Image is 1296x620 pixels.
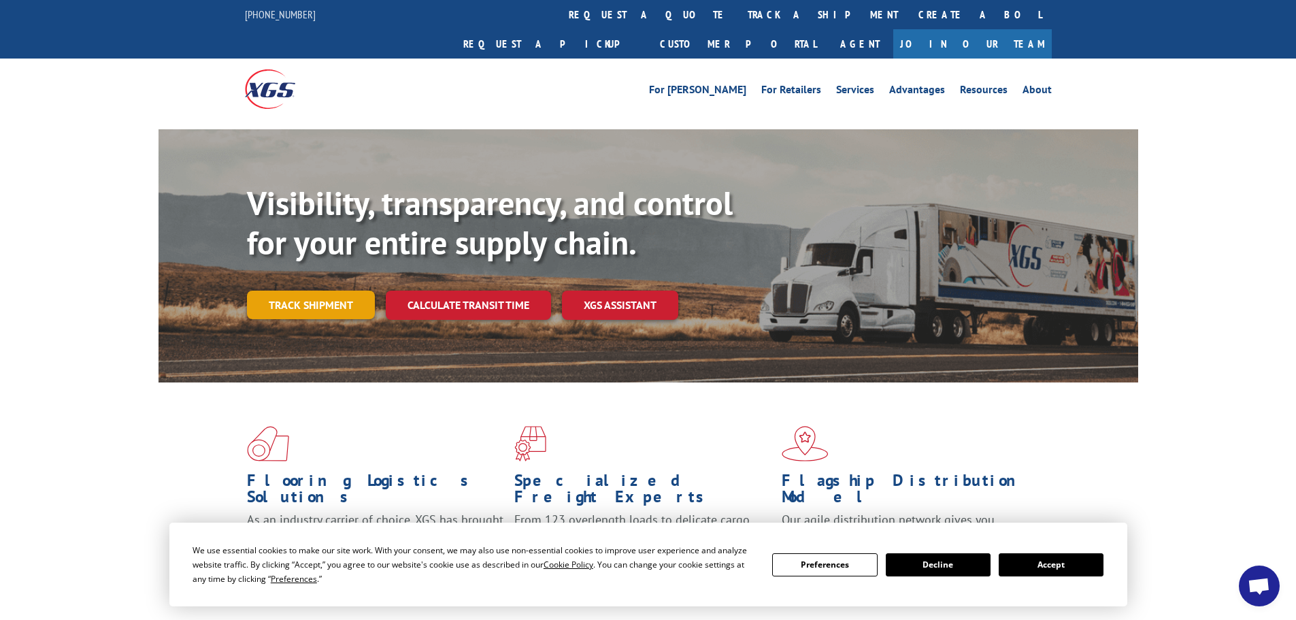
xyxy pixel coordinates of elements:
a: Advantages [889,84,945,99]
button: Decline [886,553,991,576]
a: Join Our Team [893,29,1052,59]
div: We use essential cookies to make our site work. With your consent, we may also use non-essential ... [193,543,756,586]
a: XGS ASSISTANT [562,291,678,320]
p: From 123 overlength loads to delicate cargo, our experienced staff knows the best way to move you... [514,512,771,572]
button: Preferences [772,553,877,576]
span: Cookie Policy [544,559,593,570]
a: Request a pickup [453,29,650,59]
button: Accept [999,553,1103,576]
img: xgs-icon-focused-on-flooring-red [514,426,546,461]
span: As an industry carrier of choice, XGS has brought innovation and dedication to flooring logistics... [247,512,503,560]
a: [PHONE_NUMBER] [245,7,316,21]
a: Track shipment [247,291,375,319]
a: About [1023,84,1052,99]
h1: Flagship Distribution Model [782,472,1039,512]
a: For Retailers [761,84,821,99]
a: Calculate transit time [386,291,551,320]
b: Visibility, transparency, and control for your entire supply chain. [247,182,733,263]
h1: Flooring Logistics Solutions [247,472,504,512]
span: Preferences [271,573,317,585]
a: Customer Portal [650,29,827,59]
a: For [PERSON_NAME] [649,84,746,99]
img: xgs-icon-total-supply-chain-intelligence-red [247,426,289,461]
span: Our agile distribution network gives you nationwide inventory management on demand. [782,512,1032,544]
a: Services [836,84,874,99]
h1: Specialized Freight Experts [514,472,771,512]
a: Agent [827,29,893,59]
a: Resources [960,84,1008,99]
img: xgs-icon-flagship-distribution-model-red [782,426,829,461]
a: Open chat [1239,566,1280,606]
div: Cookie Consent Prompt [169,523,1127,606]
